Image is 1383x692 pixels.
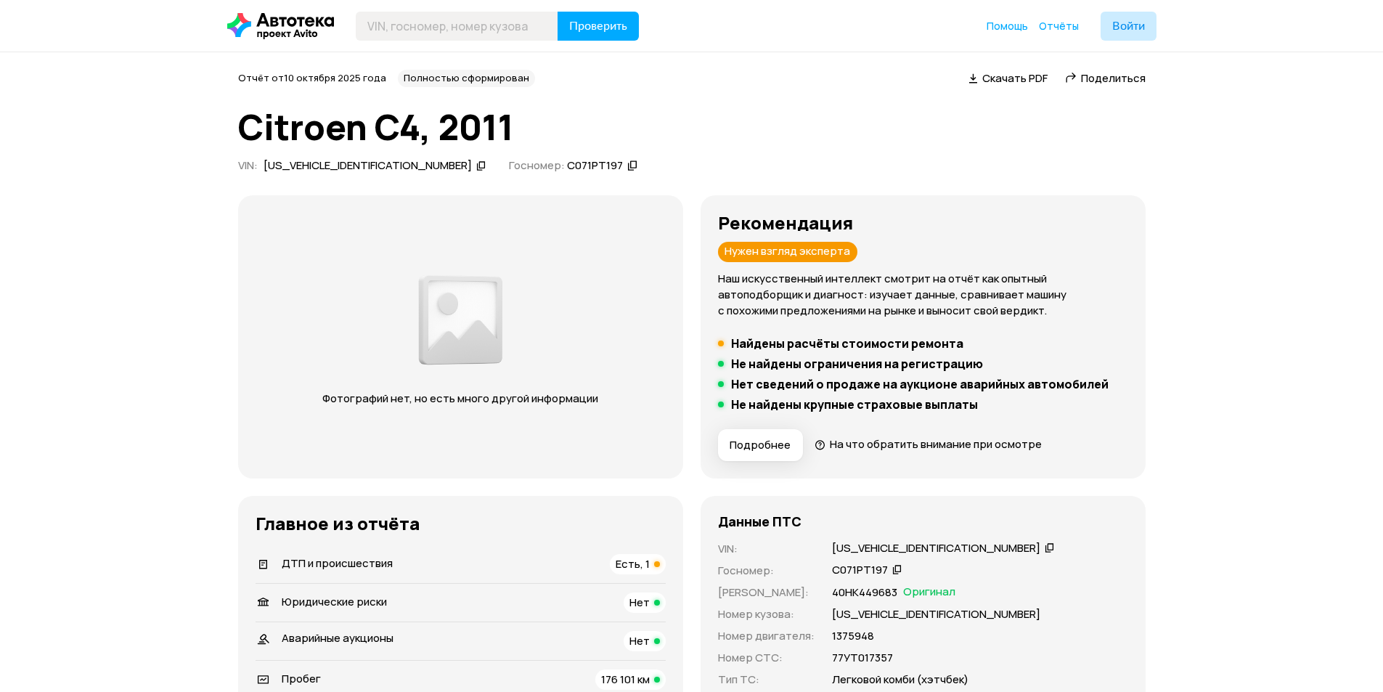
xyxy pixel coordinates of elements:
[601,672,650,687] span: 176 101 км
[718,650,815,666] p: Номер СТС :
[238,71,386,84] span: Отчёт от 10 октября 2025 года
[238,158,258,173] span: VIN :
[832,606,1040,622] p: [US_VEHICLE_IDENTIFICATION_NUMBER]
[282,671,321,686] span: Пробег
[629,595,650,610] span: Нет
[398,70,535,87] div: Полностью сформирован
[282,594,387,609] span: Юридические риски
[903,585,955,601] span: Оригинал
[558,12,639,41] button: Проверить
[509,158,565,173] span: Госномер:
[282,630,393,646] span: Аварийные аукционы
[718,271,1128,319] p: Наш искусственный интеллект смотрит на отчёт как опытный автоподборщик и диагност: изучает данные...
[1081,70,1146,86] span: Поделиться
[629,633,650,648] span: Нет
[830,436,1042,452] span: На что обратить внимание при осмотре
[832,628,874,644] p: 1375948
[356,12,558,41] input: VIN, госномер, номер кузова
[731,397,978,412] h5: Не найдены крупные страховые выплаты
[832,650,893,666] p: 77УТ017357
[718,242,857,262] div: Нужен взгляд эксперта
[731,336,963,351] h5: Найдены расчёты стоимости ремонта
[718,513,801,529] h4: Данные ПТС
[415,267,506,373] img: 2a3f492e8892fc00.png
[832,541,1040,556] div: [US_VEHICLE_IDENTIFICATION_NUMBER]
[731,357,983,371] h5: Не найдены ограничения на регистрацию
[569,20,627,32] span: Проверить
[1039,19,1079,33] a: Отчёты
[718,606,815,622] p: Номер кузова :
[832,585,897,601] p: 40НК449683
[718,628,815,644] p: Номер двигателя :
[815,436,1043,452] a: На что обратить внимание при осмотре
[718,585,815,601] p: [PERSON_NAME] :
[982,70,1048,86] span: Скачать PDF
[832,563,888,578] div: С071РТ197
[730,438,791,452] span: Подробнее
[567,158,623,174] div: С071РТ197
[256,513,666,534] h3: Главное из отчёта
[832,672,968,688] p: Легковой комби (хэтчбек)
[1112,20,1145,32] span: Войти
[968,70,1048,86] a: Скачать PDF
[718,213,1128,233] h3: Рекомендация
[264,158,472,174] div: [US_VEHICLE_IDENTIFICATION_NUMBER]
[718,541,815,557] p: VIN :
[616,556,650,571] span: Есть, 1
[718,563,815,579] p: Госномер :
[238,107,1146,147] h1: Citroen C4, 2011
[987,19,1028,33] a: Помощь
[1101,12,1156,41] button: Войти
[309,391,613,407] p: Фотографий нет, но есть много другой информации
[731,377,1109,391] h5: Нет сведений о продаже на аукционе аварийных автомобилей
[1065,70,1146,86] a: Поделиться
[718,672,815,688] p: Тип ТС :
[718,429,803,461] button: Подробнее
[282,555,393,571] span: ДТП и происшествия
